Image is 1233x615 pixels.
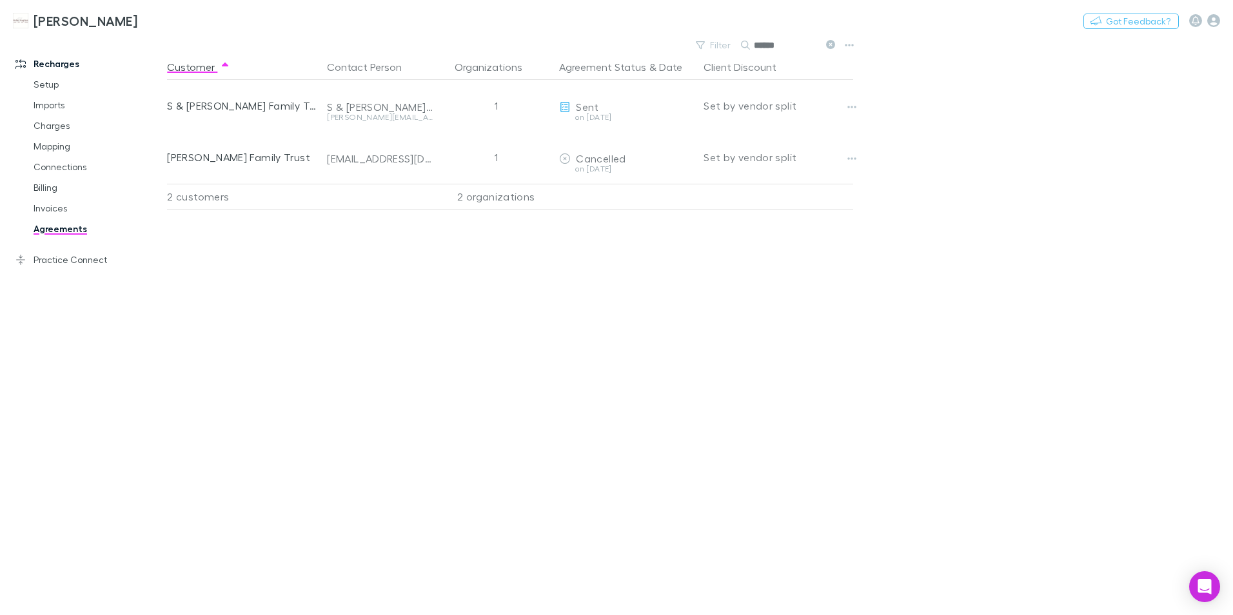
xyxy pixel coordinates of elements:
[21,74,174,95] a: Setup
[34,13,137,28] h3: [PERSON_NAME]
[21,219,174,239] a: Agreements
[327,101,433,113] div: S & [PERSON_NAME] Family Trust
[21,115,174,136] a: Charges
[438,80,554,132] div: 1
[455,54,538,80] button: Organizations
[704,54,792,80] button: Client Discount
[327,113,433,121] div: [PERSON_NAME][EMAIL_ADDRESS][DOMAIN_NAME]
[438,132,554,183] div: 1
[21,95,174,115] a: Imports
[167,132,317,183] div: [PERSON_NAME] Family Trust
[3,54,174,74] a: Recharges
[327,54,417,80] button: Contact Person
[704,132,853,183] div: Set by vendor split
[1083,14,1179,29] button: Got Feedback?
[559,165,693,173] div: on [DATE]
[167,80,317,132] div: S & [PERSON_NAME] Family Trust
[576,152,626,164] span: Cancelled
[559,113,693,121] div: on [DATE]
[559,54,693,80] div: &
[1189,571,1220,602] div: Open Intercom Messenger
[3,249,174,270] a: Practice Connect
[5,5,145,36] a: [PERSON_NAME]
[327,152,433,165] div: [EMAIL_ADDRESS][DOMAIN_NAME]
[21,157,174,177] a: Connections
[438,184,554,210] div: 2 organizations
[13,13,28,28] img: Hales Douglass's Logo
[576,101,598,113] span: Sent
[21,198,174,219] a: Invoices
[689,37,738,53] button: Filter
[659,54,682,80] button: Date
[167,54,230,80] button: Customer
[704,80,853,132] div: Set by vendor split
[559,54,646,80] button: Agreement Status
[167,184,322,210] div: 2 customers
[21,136,174,157] a: Mapping
[21,177,174,198] a: Billing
